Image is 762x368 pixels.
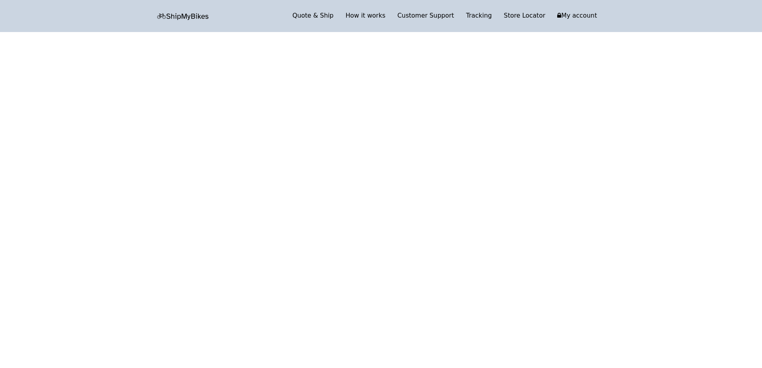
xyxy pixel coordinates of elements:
img: letsbox [157,13,209,20]
a: How it works [340,10,392,22]
a: Customer Support [392,10,460,22]
a: Store Locator [498,10,552,22]
a: My account [551,10,603,22]
a: Quote & Ship [286,10,340,22]
a: Tracking [460,10,498,22]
